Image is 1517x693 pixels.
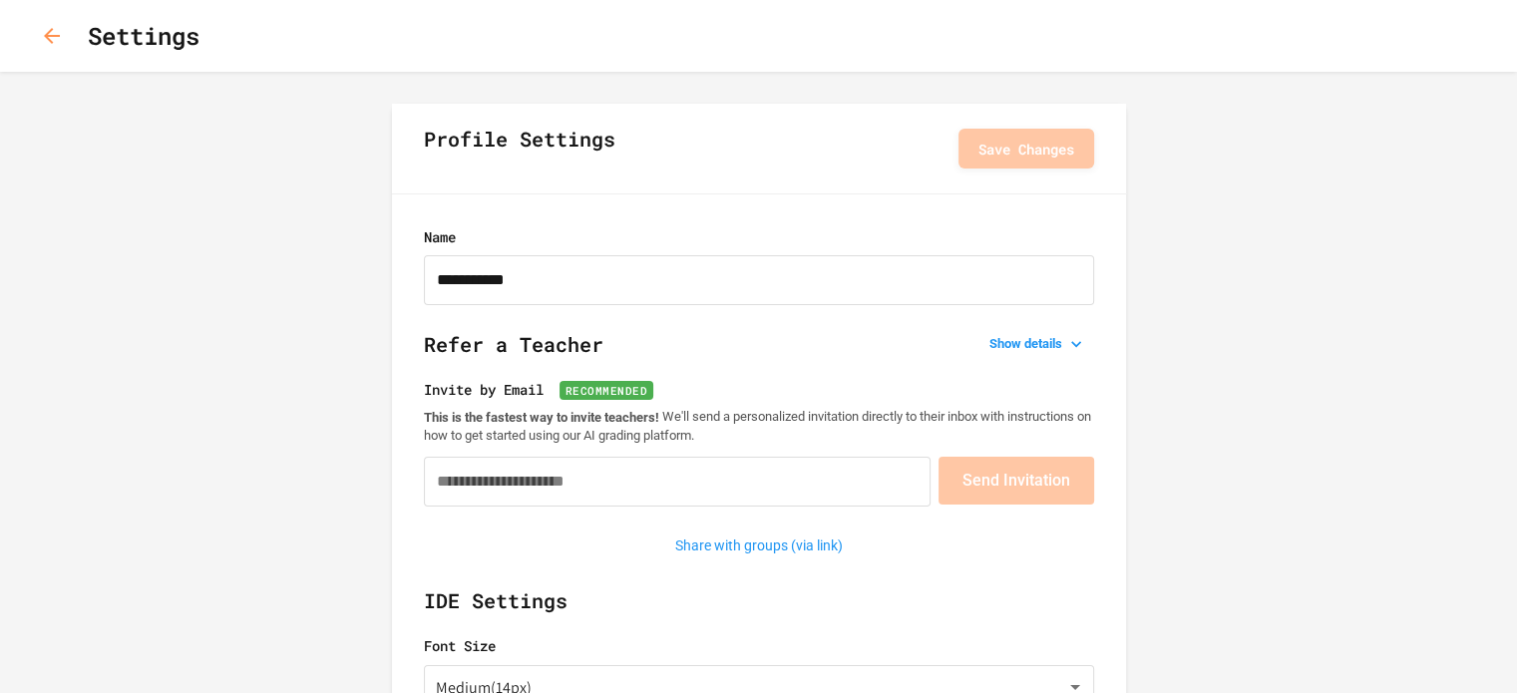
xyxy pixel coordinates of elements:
button: Send Invitation [939,457,1094,505]
button: Share with groups (via link) [665,530,853,561]
strong: This is the fastest way to invite teachers! [424,409,659,424]
h2: Profile Settings [424,124,615,173]
p: We'll send a personalized invitation directly to their inbox with instructions on how to get star... [424,408,1094,445]
label: Font Size [424,635,1094,656]
button: Show details [981,330,1094,358]
button: Save Changes [958,129,1094,169]
label: Name [424,226,1094,247]
label: Invite by Email [424,379,1094,400]
span: Recommended [560,381,654,400]
h1: Settings [88,18,199,54]
h2: Refer a Teacher [424,329,1094,379]
h2: IDE Settings [424,585,1094,635]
